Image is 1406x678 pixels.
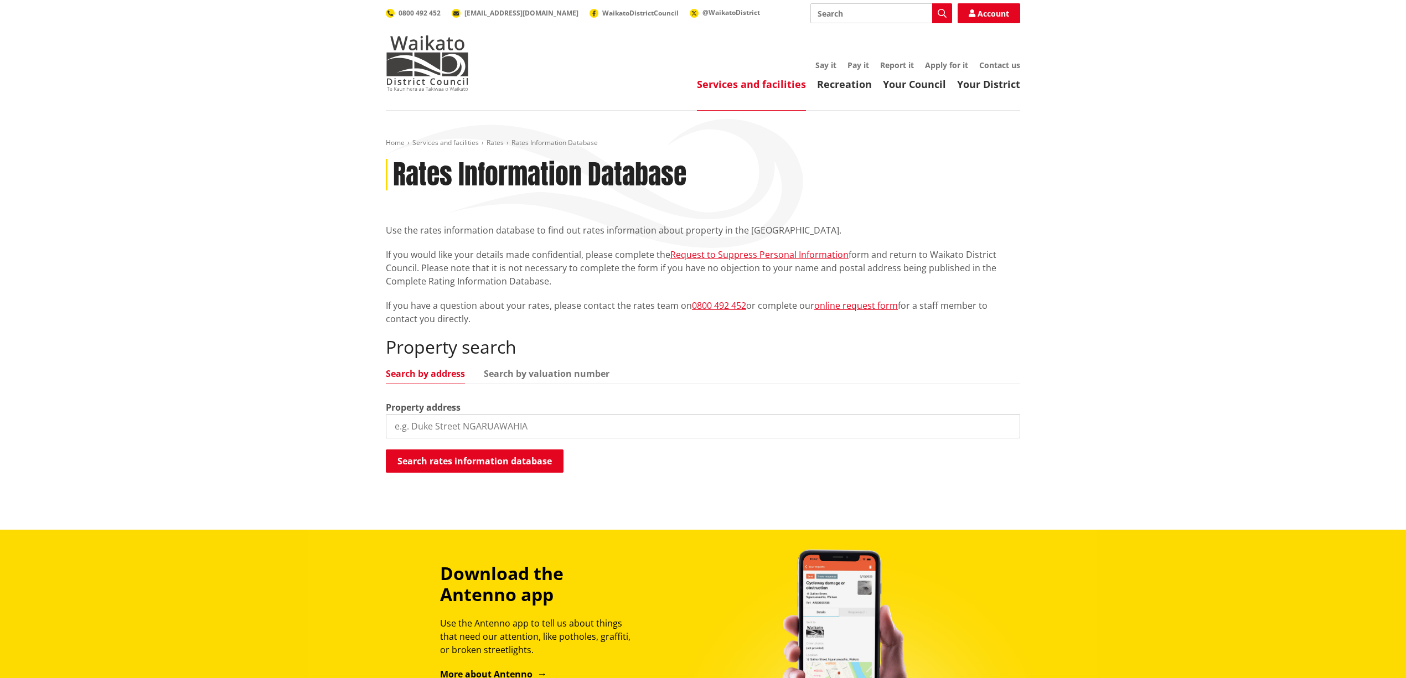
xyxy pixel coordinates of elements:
[880,60,914,70] a: Report it
[979,60,1020,70] a: Contact us
[386,414,1020,438] input: e.g. Duke Street NGARUAWAHIA
[511,138,598,147] span: Rates Information Database
[386,401,461,414] label: Property address
[958,3,1020,23] a: Account
[386,35,469,91] img: Waikato District Council - Te Kaunihera aa Takiwaa o Waikato
[702,8,760,17] span: @WaikatoDistrict
[440,563,640,605] h3: Download the Antenno app
[386,138,1020,148] nav: breadcrumb
[697,77,806,91] a: Services and facilities
[399,8,441,18] span: 0800 492 452
[386,224,1020,237] p: Use the rates information database to find out rates information about property in the [GEOGRAPHI...
[690,8,760,17] a: @WaikatoDistrict
[817,77,872,91] a: Recreation
[815,60,836,70] a: Say it
[386,449,564,473] button: Search rates information database
[412,138,479,147] a: Services and facilities
[386,138,405,147] a: Home
[670,249,849,261] a: Request to Suppress Personal Information
[484,369,609,378] a: Search by valuation number
[602,8,679,18] span: WaikatoDistrictCouncil
[590,8,679,18] a: WaikatoDistrictCouncil
[814,299,898,312] a: online request form
[810,3,952,23] input: Search input
[386,337,1020,358] h2: Property search
[386,299,1020,325] p: If you have a question about your rates, please contact the rates team on or complete our for a s...
[386,8,441,18] a: 0800 492 452
[692,299,746,312] a: 0800 492 452
[925,60,968,70] a: Apply for it
[393,159,686,191] h1: Rates Information Database
[386,248,1020,288] p: If you would like your details made confidential, please complete the form and return to Waikato ...
[1355,632,1395,671] iframe: Messenger Launcher
[452,8,578,18] a: [EMAIL_ADDRESS][DOMAIN_NAME]
[883,77,946,91] a: Your Council
[957,77,1020,91] a: Your District
[440,617,640,656] p: Use the Antenno app to tell us about things that need our attention, like potholes, graffiti, or ...
[464,8,578,18] span: [EMAIL_ADDRESS][DOMAIN_NAME]
[847,60,869,70] a: Pay it
[487,138,504,147] a: Rates
[386,369,465,378] a: Search by address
